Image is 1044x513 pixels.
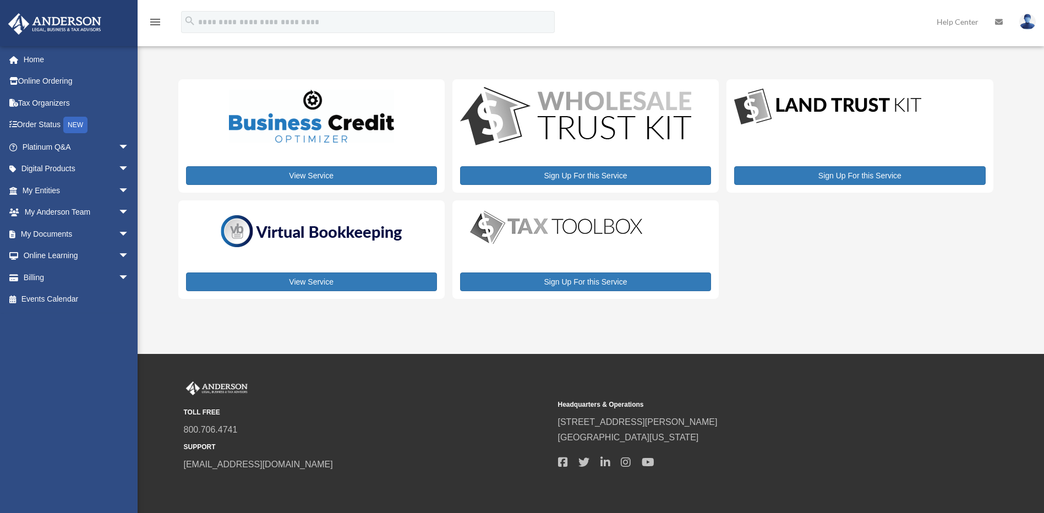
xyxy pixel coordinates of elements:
[8,288,146,310] a: Events Calendar
[558,417,718,427] a: [STREET_ADDRESS][PERSON_NAME]
[1019,14,1036,30] img: User Pic
[734,166,985,185] a: Sign Up For this Service
[184,381,250,396] img: Anderson Advisors Platinum Portal
[184,460,333,469] a: [EMAIL_ADDRESS][DOMAIN_NAME]
[8,92,146,114] a: Tax Organizers
[184,15,196,27] i: search
[558,433,699,442] a: [GEOGRAPHIC_DATA][US_STATE]
[184,441,550,453] small: SUPPORT
[460,166,711,185] a: Sign Up For this Service
[184,407,550,418] small: TOLL FREE
[63,117,88,133] div: NEW
[8,48,146,70] a: Home
[186,272,437,291] a: View Service
[149,19,162,29] a: menu
[558,399,925,411] small: Headquarters & Operations
[734,87,921,127] img: LandTrust_lgo-1.jpg
[149,15,162,29] i: menu
[118,158,140,181] span: arrow_drop_down
[8,136,146,158] a: Platinum Q&Aarrow_drop_down
[8,114,146,137] a: Order StatusNEW
[8,266,146,288] a: Billingarrow_drop_down
[118,136,140,159] span: arrow_drop_down
[184,425,238,434] a: 800.706.4741
[8,223,146,245] a: My Documentsarrow_drop_down
[8,158,140,180] a: Digital Productsarrow_drop_down
[8,201,146,223] a: My Anderson Teamarrow_drop_down
[118,223,140,245] span: arrow_drop_down
[118,179,140,202] span: arrow_drop_down
[460,272,711,291] a: Sign Up For this Service
[8,70,146,92] a: Online Ordering
[118,266,140,289] span: arrow_drop_down
[118,245,140,268] span: arrow_drop_down
[8,179,146,201] a: My Entitiesarrow_drop_down
[186,166,437,185] a: View Service
[118,201,140,224] span: arrow_drop_down
[5,13,105,35] img: Anderson Advisors Platinum Portal
[460,87,691,148] img: WS-Trust-Kit-lgo-1.jpg
[8,245,146,267] a: Online Learningarrow_drop_down
[460,208,653,247] img: taxtoolbox_new-1.webp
